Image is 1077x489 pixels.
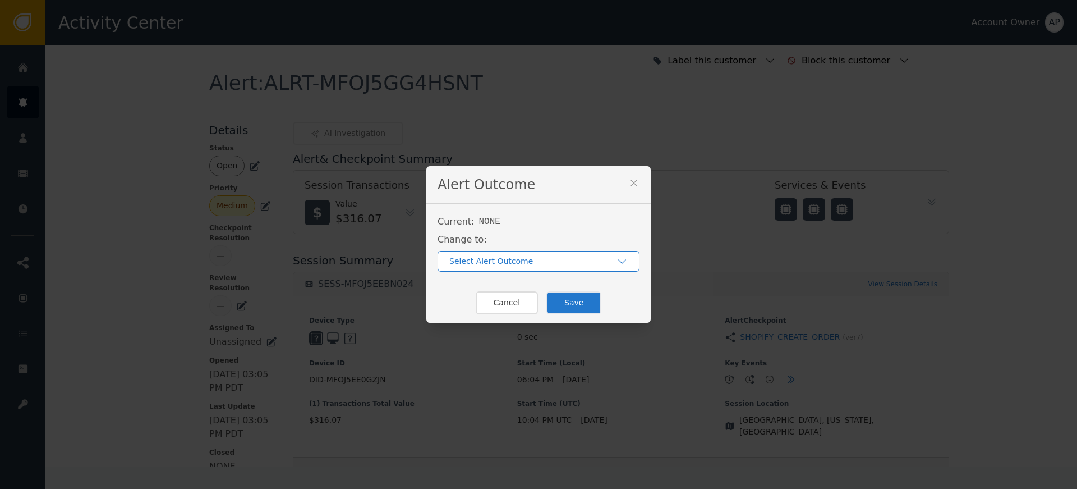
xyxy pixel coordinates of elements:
[478,215,500,228] pre: NONE
[476,291,538,314] button: Cancel
[449,255,616,267] div: Select Alert Outcome
[546,291,601,314] button: Save
[438,215,474,228] div: Current:
[438,251,639,272] button: Select Alert Outcome
[426,166,651,204] div: Alert Outcome
[438,233,639,246] div: Change to:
